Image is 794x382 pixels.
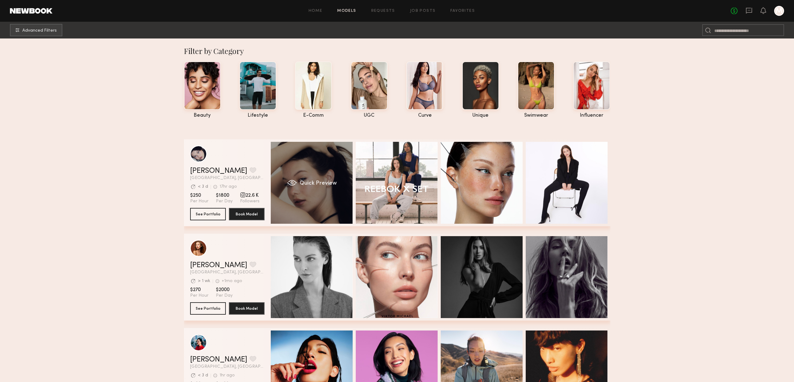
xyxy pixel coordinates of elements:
[190,262,247,269] a: [PERSON_NAME]
[239,113,276,118] div: lifestyle
[216,287,233,293] span: $2000
[222,279,242,283] div: +1mo ago
[462,113,499,118] div: unique
[229,302,265,315] button: Book Model
[220,185,237,189] div: 17hr ago
[190,302,226,315] button: See Portfolio
[184,113,221,118] div: beauty
[406,113,443,118] div: curve
[371,9,395,13] a: Requests
[190,270,265,275] span: [GEOGRAPHIC_DATA], [GEOGRAPHIC_DATA]
[240,192,260,199] span: 22.6 K
[518,113,555,118] div: swimwear
[190,287,208,293] span: $270
[184,46,610,56] div: Filter by Category
[190,293,208,299] span: Per Hour
[774,6,784,16] a: M
[190,176,265,180] span: [GEOGRAPHIC_DATA], [GEOGRAPHIC_DATA]
[198,373,208,378] div: < 3 d
[216,199,233,204] span: Per Day
[190,199,208,204] span: Per Hour
[190,167,247,175] a: [PERSON_NAME]
[22,29,57,33] span: Advanced Filters
[299,181,337,186] span: Quick Preview
[10,24,62,36] button: Advanced Filters
[410,9,436,13] a: Job Posts
[190,192,208,199] span: $250
[190,365,265,369] span: [GEOGRAPHIC_DATA], [GEOGRAPHIC_DATA]
[220,373,235,378] div: 1hr ago
[198,185,208,189] div: < 3 d
[216,192,233,199] span: $1800
[198,279,210,283] div: > 1 wk
[190,208,226,220] button: See Portfolio
[229,208,265,220] button: Book Model
[337,9,356,13] a: Models
[295,113,332,118] div: e-comm
[450,9,475,13] a: Favorites
[240,199,260,204] span: Followers
[573,113,610,118] div: influencer
[309,9,323,13] a: Home
[216,293,233,299] span: Per Day
[351,113,388,118] div: UGC
[190,356,247,363] a: [PERSON_NAME]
